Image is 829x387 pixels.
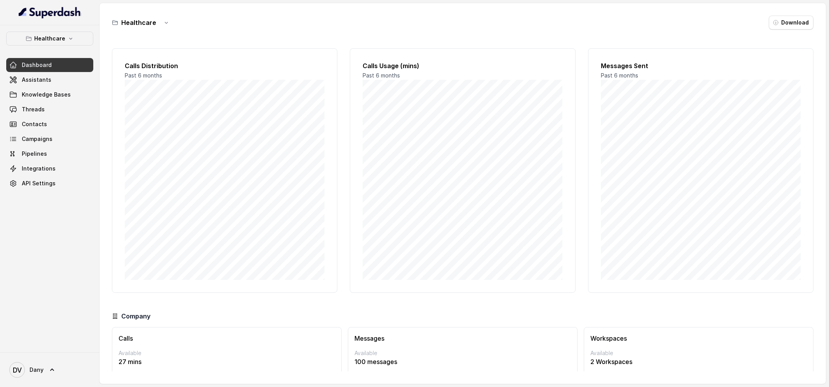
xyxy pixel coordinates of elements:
[590,357,807,366] p: 2 Workspaces
[22,150,47,158] span: Pipelines
[22,165,56,172] span: Integrations
[601,72,638,79] span: Past 6 months
[363,72,400,79] span: Past 6 months
[6,176,93,190] a: API Settings
[119,357,335,366] p: 27 mins
[22,106,45,113] span: Threads
[6,32,93,46] button: Healthcare
[121,311,150,321] h3: Company
[34,34,65,43] p: Healthcare
[6,147,93,161] a: Pipelines
[19,6,81,19] img: light.svg
[22,91,71,99] span: Knowledge Bases
[590,349,807,357] p: Available
[354,334,571,343] h3: Messages
[601,61,801,70] h2: Messages Sent
[354,357,571,366] p: 100 messages
[119,349,335,357] p: Available
[363,61,562,70] h2: Calls Usage (mins)
[119,334,335,343] h3: Calls
[354,349,571,357] p: Available
[30,366,44,374] span: Dany
[125,72,162,79] span: Past 6 months
[6,102,93,116] a: Threads
[22,135,52,143] span: Campaigns
[22,61,52,69] span: Dashboard
[6,162,93,176] a: Integrations
[22,76,51,84] span: Assistants
[13,366,22,374] text: DV
[125,61,325,70] h2: Calls Distribution
[6,73,93,87] a: Assistants
[6,58,93,72] a: Dashboard
[590,334,807,343] h3: Workspaces
[6,88,93,102] a: Knowledge Bases
[121,18,156,27] h3: Healthcare
[769,16,813,30] button: Download
[22,179,56,187] span: API Settings
[6,117,93,131] a: Contacts
[6,359,93,381] a: Dany
[6,132,93,146] a: Campaigns
[22,120,47,128] span: Contacts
